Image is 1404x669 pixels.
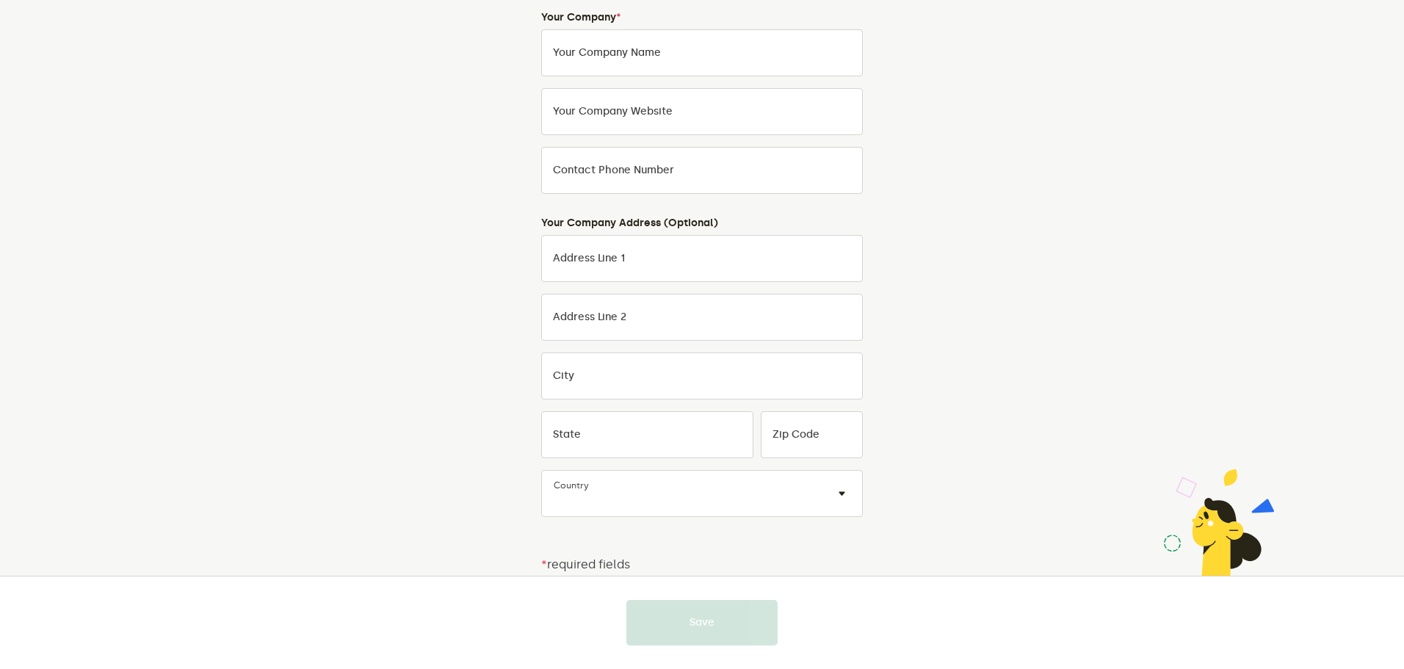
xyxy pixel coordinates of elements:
[541,557,630,571] span: required fields
[553,164,674,176] label: Contact Phone Number
[553,47,661,59] label: Your Company Name
[541,29,863,76] input: Your Company Name
[541,217,863,229] h4: Your Company Address (Optional)
[541,88,863,135] input: Your company website
[553,311,626,323] label: Address Line 2
[541,294,863,341] input: Address Line 2
[553,429,581,441] label: State
[541,235,863,282] input: Address Line 1
[761,411,863,458] input: Zip Code
[553,106,673,117] label: Your company website
[772,429,819,441] label: Zip Code
[541,352,863,399] input: City
[553,370,574,382] label: City
[541,411,753,458] input: State
[541,147,863,194] input: Contact Phone Number
[553,253,625,264] label: Address Line 1
[541,12,863,23] h4: Your Company
[626,600,778,646] button: Save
